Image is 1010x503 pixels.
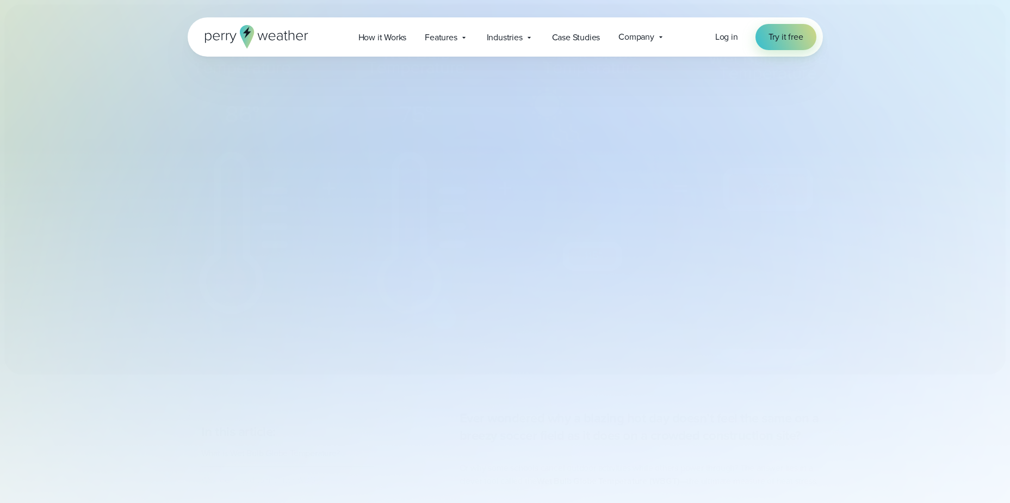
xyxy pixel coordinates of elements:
span: Log in [715,30,738,43]
span: Try it free [769,30,803,44]
span: Company [618,30,654,44]
a: Case Studies [543,26,610,48]
span: Features [425,31,457,44]
a: Log in [715,30,738,44]
span: Industries [487,31,523,44]
a: Try it free [755,24,816,50]
span: Case Studies [552,31,600,44]
a: How it Works [349,26,416,48]
span: How it Works [358,31,407,44]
